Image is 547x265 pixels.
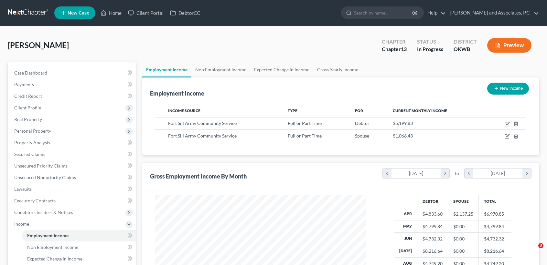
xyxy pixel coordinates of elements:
a: Credit Report [9,90,136,102]
th: [DATE] [394,245,417,257]
span: Unsecured Nonpriority Claims [14,175,76,180]
span: 3 [538,243,543,248]
a: Expected Change in Income [250,62,313,77]
div: Chapter [382,46,407,53]
th: Jun [394,233,417,245]
a: Client Portal [125,7,167,19]
span: 13 [401,46,407,52]
span: Executory Contracts [14,198,56,203]
a: Executory Contracts [9,195,136,207]
span: Real Property [14,117,42,122]
span: Fort Sill Army Community Service [168,133,237,138]
span: Income Source [168,108,200,113]
span: Current Monthly Income [393,108,447,113]
span: Credit Report [14,93,42,99]
a: Expected Change in Income [22,253,136,265]
a: Gross Yearly Income [313,62,362,77]
div: [DATE] [391,168,441,178]
span: Secured Claims [14,151,45,157]
span: Full or Part Time [288,120,322,126]
a: Employment Income [142,62,191,77]
th: Apr [394,208,417,220]
div: District [454,38,477,46]
span: Lawsuits [14,186,32,192]
th: Debtor [417,195,448,208]
a: Home [97,7,125,19]
td: $8,216.64 [478,245,511,257]
span: Type [288,108,297,113]
span: For [355,108,363,113]
a: Payments [9,79,136,90]
a: Non Employment Income [191,62,250,77]
div: [DATE] [473,168,523,178]
div: Employment Income [150,89,204,97]
a: Non Employment Income [22,241,136,253]
a: Property Analysis [9,137,136,148]
span: Payments [14,82,34,87]
span: Spouse [355,133,369,138]
th: Spouse [448,195,478,208]
span: New Case [68,11,89,15]
a: DebtorCC [167,7,203,19]
span: Debtor [355,120,370,126]
div: Status [417,38,443,46]
span: Employment Income [27,233,69,238]
button: Preview [487,38,531,53]
span: Client Profile [14,105,41,110]
i: chevron_right [522,168,531,178]
span: to [455,170,459,177]
a: Employment Income [22,230,136,241]
a: Unsecured Nonpriority Claims [9,172,136,183]
div: Chapter [382,38,407,46]
div: $8,216.64 [423,248,443,254]
span: Unsecured Priority Claims [14,163,68,168]
div: Gross Employment Income By Month [150,172,247,180]
span: Personal Property [14,128,51,134]
span: Fort Sill Army Community Service [168,120,237,126]
span: Expected Change in Income [27,256,82,261]
span: Property Analysis [14,140,50,145]
span: Codebtors Insiders & Notices [14,209,73,215]
div: $4,833.60 [423,211,443,217]
a: Secured Claims [9,148,136,160]
i: chevron_right [441,168,449,178]
span: Income [14,221,29,227]
td: $4,799.84 [478,220,511,232]
div: $4,799.84 [423,223,443,230]
span: [PERSON_NAME] [8,40,69,50]
span: $5,199.83 [393,120,413,126]
i: chevron_left [383,168,391,178]
span: Full or Part Time [288,133,322,138]
div: $4,732.32 [423,236,443,242]
input: Search by name... [354,7,413,19]
td: $4,732.32 [478,233,511,245]
a: [PERSON_NAME] and Associates, P.C. [446,7,539,19]
div: $0.00 [453,248,473,254]
td: $6,970.85 [478,208,511,220]
i: chevron_left [465,168,473,178]
span: Case Dashboard [14,70,47,76]
div: $0.00 [453,223,473,230]
a: Help [424,7,446,19]
span: $1,066.43 [393,133,413,138]
a: Case Dashboard [9,67,136,79]
div: $2,137.25 [453,211,473,217]
span: Non Employment Income [27,244,78,250]
iframe: Intercom live chat [525,243,541,259]
a: Unsecured Priority Claims [9,160,136,172]
th: Total [478,195,511,208]
a: Lawsuits [9,183,136,195]
div: $0.00 [453,236,473,242]
button: New Income [487,83,529,95]
div: OKWB [454,46,477,53]
div: In Progress [417,46,443,53]
th: May [394,220,417,232]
